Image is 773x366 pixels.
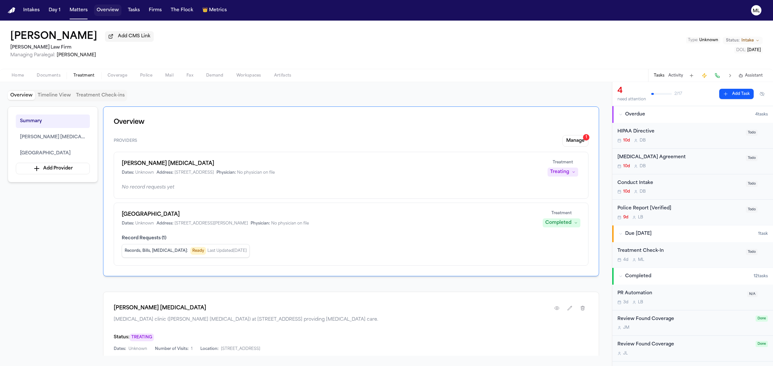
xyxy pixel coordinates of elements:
[617,205,742,212] div: Police Report [Verified]
[548,168,578,177] button: Treating
[114,335,129,340] span: Status:
[10,31,97,42] button: Edit matter name
[8,7,15,14] a: Home
[206,73,224,78] span: Demand
[251,221,270,226] span: Physician:
[10,44,154,51] h2: [PERSON_NAME] Law Firm
[612,123,773,149] div: Open task: HIPAA Directive
[736,48,746,52] span: DOL :
[114,346,126,352] span: Dates:
[623,138,630,143] span: 10d
[617,154,742,161] div: [MEDICAL_DATA] Agreement
[617,179,742,187] div: Conduct Intake
[20,133,86,141] span: [PERSON_NAME] [MEDICAL_DATA]
[114,304,206,312] h1: [PERSON_NAME] [MEDICAL_DATA]
[617,247,742,255] div: Treatment Check-In
[16,114,90,128] button: Summary
[186,73,193,78] span: Fax
[157,170,173,175] span: Address:
[73,91,127,100] button: Treatment Check-ins
[165,73,174,78] span: Mail
[190,247,206,255] span: Ready
[114,117,588,127] h1: Overview
[125,248,188,253] span: Records, Bills, [MEDICAL_DATA] :
[612,242,773,268] div: Open task: Treatment Check-In
[551,211,572,216] span: Treatment
[755,112,768,117] span: 4 task s
[8,7,15,14] img: Finch Logo
[617,97,646,102] div: need attention
[57,53,96,58] span: [PERSON_NAME]
[46,5,63,16] button: Day 1
[20,150,71,157] span: [GEOGRAPHIC_DATA]
[668,73,683,78] button: Activity
[105,31,154,41] button: Add CMS Link
[623,325,629,330] span: J M
[129,346,147,352] span: Unknown
[122,160,538,168] h1: [PERSON_NAME] [MEDICAL_DATA]
[623,351,628,356] span: J L
[756,316,768,322] span: Done
[237,170,275,175] span: No physician on file
[562,135,588,147] button: Manage1
[73,73,95,78] span: Treatment
[617,290,743,297] div: PR Automation
[553,160,573,165] span: Treatment
[747,48,761,52] span: [DATE]
[168,5,196,16] button: The Flock
[140,73,152,78] span: Police
[640,164,646,169] span: D B
[216,170,236,175] span: Physician:
[612,285,773,310] div: Open task: PR Automation
[745,73,763,78] span: Assistant
[726,38,740,43] span: Status:
[16,131,90,144] button: [PERSON_NAME] [MEDICAL_DATA]
[612,336,773,361] div: Open task: Review Found Coverage
[94,5,121,16] button: Overview
[157,221,173,226] span: Address:
[746,155,758,161] span: Todo
[114,138,137,143] span: Providers
[21,5,42,16] a: Intakes
[122,184,580,191] div: No record requests yet
[747,291,758,297] span: N/A
[617,316,752,323] div: Review Found Coverage
[623,257,628,262] span: 4d
[638,300,643,305] span: L B
[734,47,763,53] button: Edit DOL: 2025-09-06
[612,310,773,336] div: Open task: Review Found Coverage
[746,130,758,136] span: Todo
[688,38,698,42] span: Type :
[687,71,696,80] button: Add Task
[155,346,188,352] span: Number of Visits:
[200,346,218,352] span: Location:
[654,73,664,78] button: Tasks
[146,5,164,16] button: Firms
[612,106,773,123] button: Overdue4tasks
[612,149,773,174] div: Open task: Retainer Agreement
[200,5,229,16] button: crownMetrics
[617,341,752,348] div: Review Found Coverage
[638,257,644,262] span: M L
[67,5,90,16] a: Matters
[118,33,150,40] span: Add CMS Link
[10,31,97,42] h1: [PERSON_NAME]
[122,170,134,175] span: Dates:
[135,170,154,175] span: Unknown
[221,346,260,352] span: [STREET_ADDRESS]
[612,268,773,285] button: Completed12tasks
[274,73,291,78] span: Artifacts
[612,200,773,225] div: Open task: Police Report [Verified]
[129,334,154,341] span: TREATING
[135,221,154,226] span: Unknown
[16,163,90,174] button: Add Provider
[617,128,742,135] div: HIPAA Directive
[640,138,646,143] span: D B
[550,169,569,175] div: Treating
[271,221,309,226] span: No physician on file
[713,71,722,80] button: Make a Call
